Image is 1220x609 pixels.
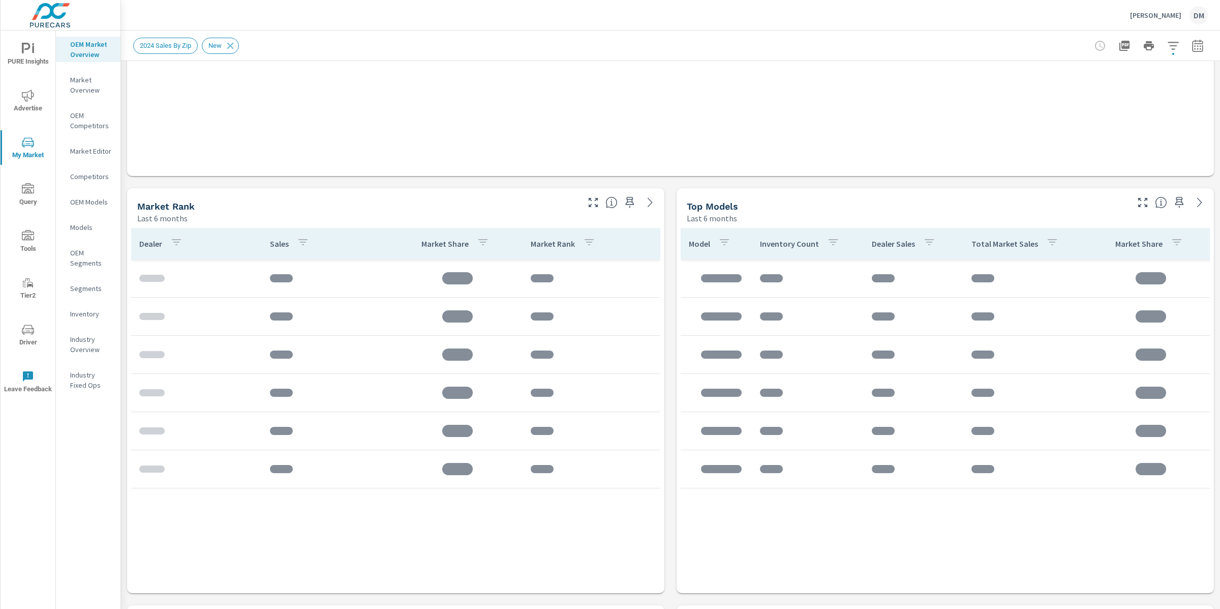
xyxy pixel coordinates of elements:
[1,31,55,405] div: nav menu
[687,201,738,212] h5: Top Models
[270,239,289,249] p: Sales
[70,283,112,294] p: Segments
[1114,36,1135,56] button: "Export Report to PDF"
[56,220,120,235] div: Models
[689,239,710,249] p: Model
[971,239,1038,249] p: Total Market Sales
[56,108,120,133] div: OEM Competitors
[70,309,112,319] p: Inventory
[4,230,52,255] span: Tools
[70,39,112,60] p: OEM Market Overview
[4,90,52,114] span: Advertise
[56,194,120,210] div: OEM Models
[56,37,120,62] div: OEM Market Overview
[642,194,658,211] a: See more details in report
[622,194,638,211] span: Save this to your personalized report
[56,169,120,184] div: Competitors
[70,370,112,390] p: Industry Fixed Ops
[1130,11,1181,20] p: [PERSON_NAME]
[134,42,197,49] span: 2024 Sales By Zip
[139,239,162,249] p: Dealer
[70,334,112,355] p: Industry Overview
[70,110,112,131] p: OEM Competitors
[760,239,819,249] p: Inventory Count
[70,222,112,233] p: Models
[1192,194,1208,211] a: See more details in report
[56,281,120,296] div: Segments
[531,239,575,249] p: Market Rank
[202,38,239,54] div: New
[687,212,737,224] p: Last 6 months
[4,136,52,161] span: My Market
[56,306,120,322] div: Inventory
[70,197,112,207] p: OEM Models
[4,43,52,68] span: PURE Insights
[1163,36,1183,56] button: Apply Filters
[1115,239,1163,249] p: Market Share
[202,42,228,49] span: New
[56,367,120,393] div: Industry Fixed Ops
[1139,36,1159,56] button: Print Report
[1187,36,1208,56] button: Select Date Range
[70,171,112,182] p: Competitors
[872,239,915,249] p: Dealer Sales
[56,72,120,98] div: Market Overview
[421,239,469,249] p: Market Share
[1135,194,1151,211] button: Make Fullscreen
[56,143,120,159] div: Market Editor
[4,324,52,349] span: Driver
[137,212,188,224] p: Last 6 months
[605,196,618,209] span: Market Rank shows you how you rank, in terms of sales, to other dealerships in your market. “Mark...
[70,75,112,95] p: Market Overview
[56,245,120,271] div: OEM Segments
[1189,6,1208,24] div: DM
[4,277,52,302] span: Tier2
[1171,194,1187,211] span: Save this to your personalized report
[4,183,52,208] span: Query
[70,146,112,156] p: Market Editor
[585,194,601,211] button: Make Fullscreen
[4,370,52,395] span: Leave Feedback
[1155,196,1167,209] span: Find the biggest opportunities within your model lineup nationwide. [Source: Market registration ...
[56,332,120,357] div: Industry Overview
[70,248,112,268] p: OEM Segments
[137,201,195,212] h5: Market Rank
